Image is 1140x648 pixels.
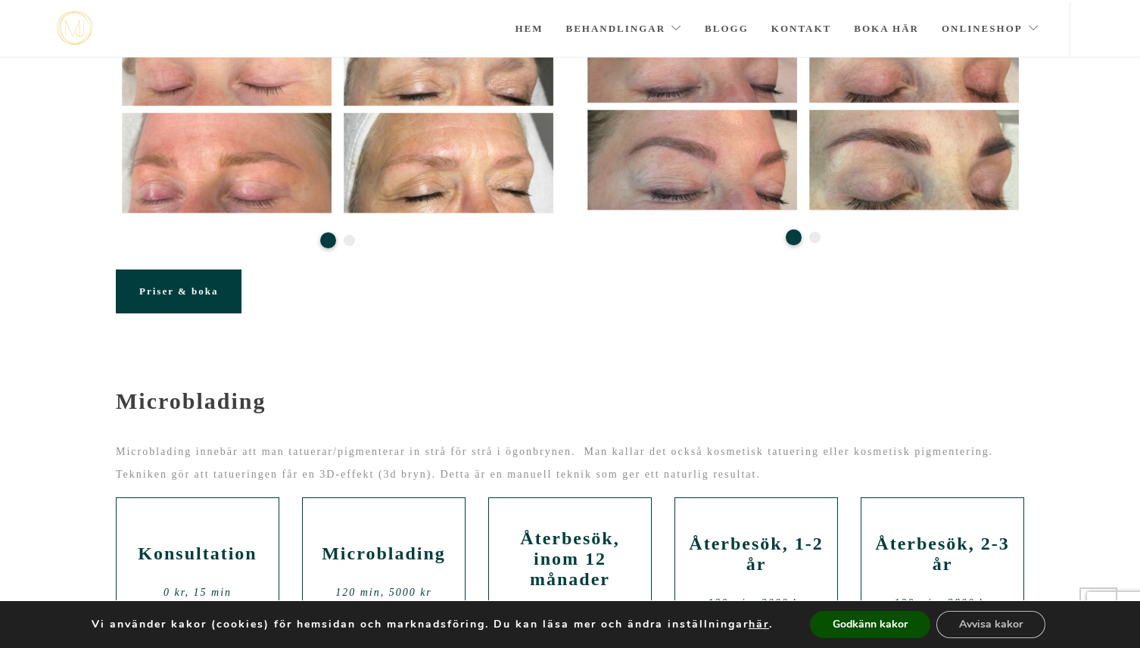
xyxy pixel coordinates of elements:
[116,269,241,313] a: Priser & boka
[771,2,832,55] a: Kontakt
[705,2,749,55] a: Blogg
[344,235,355,246] button: 2 of 2
[687,592,826,615] div: 120 min, 3000 kr
[314,544,453,564] h2: Microblading
[128,581,267,604] div: 0 kr, 15 min
[116,388,266,413] strong: Microblading
[810,611,930,638] button: Godkänn kakor
[809,232,821,243] button: 2 of 2
[57,11,92,45] img: mjstudio
[749,618,769,631] button: här
[687,534,826,575] h2: Återbesök, 1-2 år
[786,229,802,245] button: 1 of 2
[57,11,92,45] a: mjstudio mjstudio mjstudio
[116,441,1024,486] p: Microblading innebär att man tatuerar/pigmenterar in strå för strå i ögonbrynen. Man kallar det o...
[515,2,543,55] a: Hem
[116,363,125,388] span: -
[320,232,336,248] button: 1 of 2
[565,2,682,55] a: Behandlingar
[873,592,1012,615] div: 120 min, 3800 kr
[128,544,267,564] h2: Konsultation
[936,611,1045,638] button: Avvisa kakor
[942,2,1039,55] a: Onlineshop
[92,618,773,631] p: Vi använder kakor (cookies) för hemsidan och marknadsföring. Du kan läsa mer och ändra inställnin...
[500,528,640,590] h2: Återbesök, inom 12 månader
[314,581,453,604] div: 120 min, 5000 kr
[854,2,919,55] a: Boka här
[873,534,1012,575] h2: Återbesök, 2-3 år
[139,285,218,297] span: Priser & boka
